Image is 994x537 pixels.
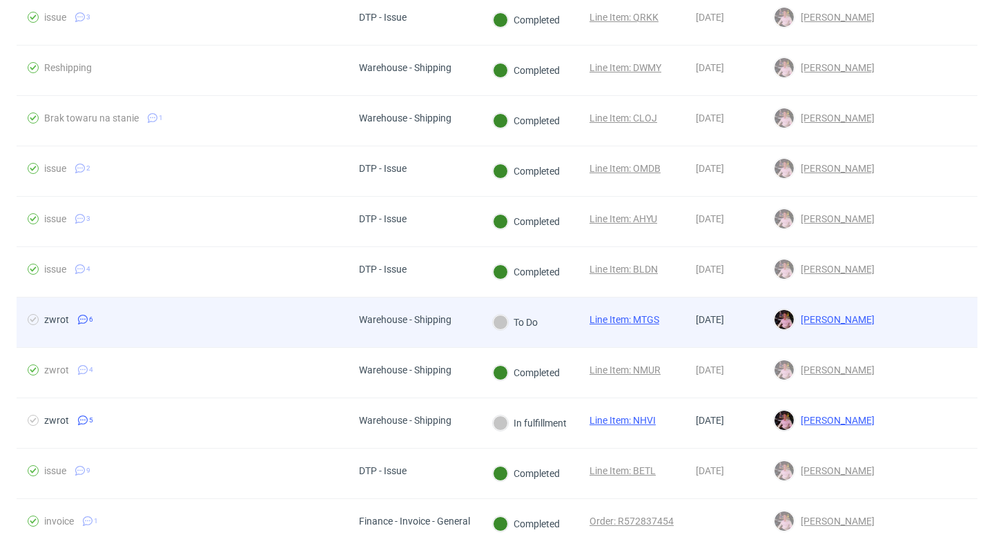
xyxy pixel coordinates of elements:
[589,364,661,375] a: Line Item: NMUR
[589,163,661,174] a: Line Item: OMDB
[774,461,794,480] img: Aleks Ziemkowski
[359,213,407,224] div: DTP - Issue
[696,465,724,476] span: [DATE]
[44,12,66,23] div: issue
[774,411,794,430] img: Aleks Ziemkowski
[774,511,794,531] img: Aleks Ziemkowski
[86,163,90,174] span: 2
[493,214,560,229] div: Completed
[359,264,407,275] div: DTP - Issue
[696,12,724,23] span: [DATE]
[89,364,93,375] span: 4
[795,163,875,174] span: [PERSON_NAME]
[774,159,794,178] img: Aleks Ziemkowski
[589,12,659,23] a: Line Item: QRKK
[795,113,875,124] span: [PERSON_NAME]
[493,416,567,431] div: In fulfillment
[493,466,560,481] div: Completed
[795,314,875,325] span: [PERSON_NAME]
[696,62,724,73] span: [DATE]
[359,113,451,124] div: Warehouse - Shipping
[696,163,724,174] span: [DATE]
[493,164,560,179] div: Completed
[44,264,66,275] div: issue
[696,113,724,124] span: [DATE]
[493,264,560,280] div: Completed
[493,12,560,28] div: Completed
[89,415,93,426] span: 5
[696,213,724,224] span: [DATE]
[86,12,90,23] span: 3
[493,315,538,330] div: To Do
[795,12,875,23] span: [PERSON_NAME]
[86,213,90,224] span: 3
[44,364,69,375] div: zwrot
[589,465,656,476] a: Line Item: BETL
[589,415,656,426] a: Line Item: NHVI
[44,516,74,527] div: invoice
[86,465,90,476] span: 9
[359,516,470,527] div: Finance - Invoice - General
[159,113,163,124] span: 1
[44,465,66,476] div: issue
[359,415,451,426] div: Warehouse - Shipping
[774,108,794,128] img: Aleks Ziemkowski
[795,213,875,224] span: [PERSON_NAME]
[44,113,139,124] div: Brak towaru na stanie
[795,516,875,527] span: [PERSON_NAME]
[774,310,794,329] img: Aleks Ziemkowski
[44,163,66,174] div: issue
[774,8,794,27] img: Aleks Ziemkowski
[589,213,657,224] a: Line Item: AHYU
[493,113,560,128] div: Completed
[493,365,560,380] div: Completed
[44,62,92,73] div: Reshipping
[795,264,875,275] span: [PERSON_NAME]
[696,264,724,275] span: [DATE]
[89,314,93,325] span: 6
[589,314,659,325] a: Line Item: MTGS
[359,163,407,174] div: DTP - Issue
[359,12,407,23] div: DTP - Issue
[359,364,451,375] div: Warehouse - Shipping
[86,264,90,275] span: 4
[795,62,875,73] span: [PERSON_NAME]
[94,516,98,527] span: 1
[774,260,794,279] img: Aleks Ziemkowski
[44,314,69,325] div: zwrot
[359,465,407,476] div: DTP - Issue
[795,364,875,375] span: [PERSON_NAME]
[795,415,875,426] span: [PERSON_NAME]
[589,264,658,275] a: Line Item: BLDN
[493,63,560,78] div: Completed
[774,360,794,380] img: Aleks Ziemkowski
[589,62,661,73] a: Line Item: DWMY
[44,415,69,426] div: zwrot
[589,516,674,527] a: Order: R572837454
[696,364,724,375] span: [DATE]
[774,209,794,228] img: Aleks Ziemkowski
[359,62,451,73] div: Warehouse - Shipping
[696,415,724,426] span: [DATE]
[359,314,451,325] div: Warehouse - Shipping
[795,465,875,476] span: [PERSON_NAME]
[589,113,657,124] a: Line Item: CLOJ
[774,58,794,77] img: Aleks Ziemkowski
[44,213,66,224] div: issue
[696,314,724,325] span: [DATE]
[493,516,560,531] div: Completed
